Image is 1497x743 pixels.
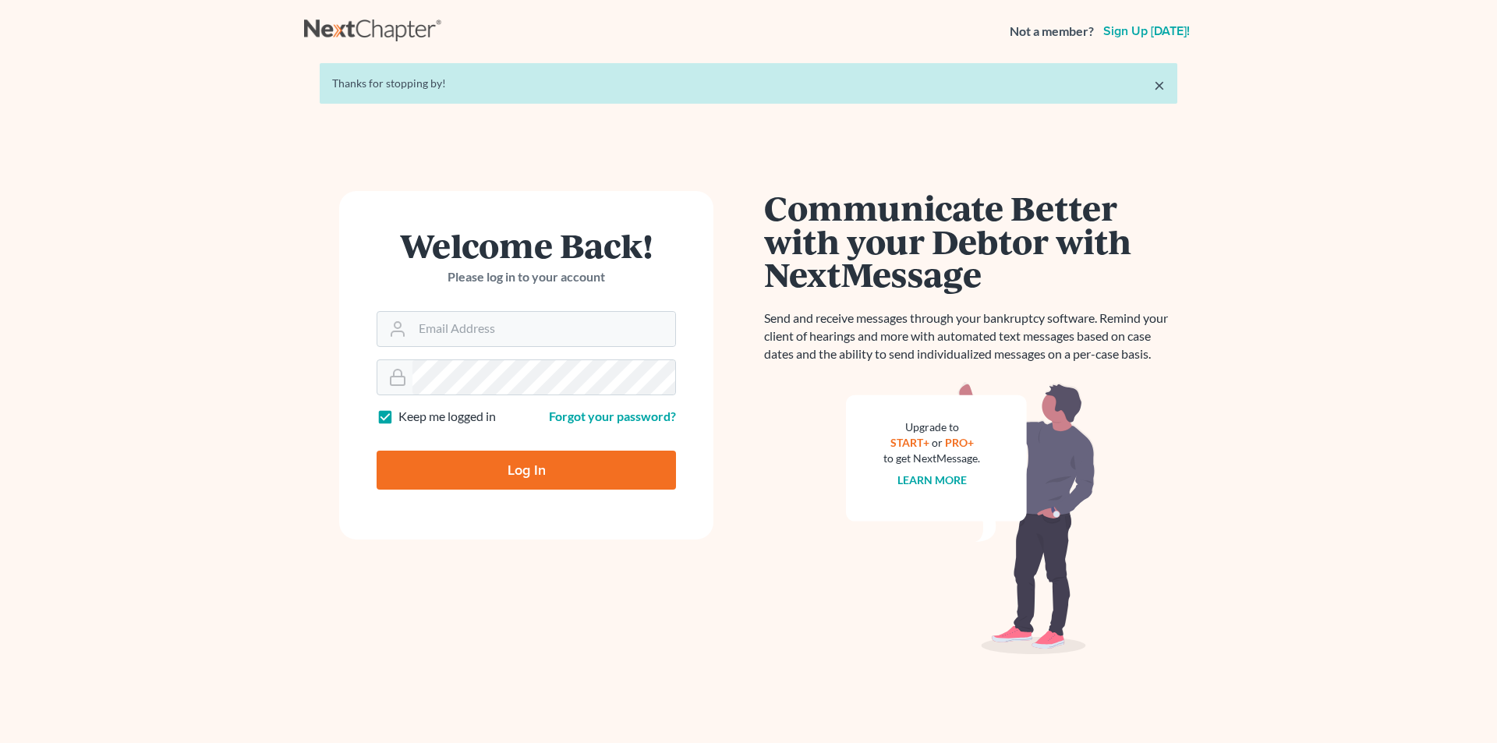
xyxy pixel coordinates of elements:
[1010,23,1094,41] strong: Not a member?
[1154,76,1165,94] a: ×
[897,473,967,486] a: Learn more
[945,436,974,449] a: PRO+
[549,409,676,423] a: Forgot your password?
[764,310,1177,363] p: Send and receive messages through your bankruptcy software. Remind your client of hearings and mo...
[377,451,676,490] input: Log In
[398,408,496,426] label: Keep me logged in
[883,451,980,466] div: to get NextMessage.
[377,268,676,286] p: Please log in to your account
[764,191,1177,291] h1: Communicate Better with your Debtor with NextMessage
[377,228,676,262] h1: Welcome Back!
[1100,25,1193,37] a: Sign up [DATE]!
[412,312,675,346] input: Email Address
[883,419,980,435] div: Upgrade to
[332,76,1165,91] div: Thanks for stopping by!
[890,436,929,449] a: START+
[846,382,1095,655] img: nextmessage_bg-59042aed3d76b12b5cd301f8e5b87938c9018125f34e5fa2b7a6b67550977c72.svg
[932,436,943,449] span: or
